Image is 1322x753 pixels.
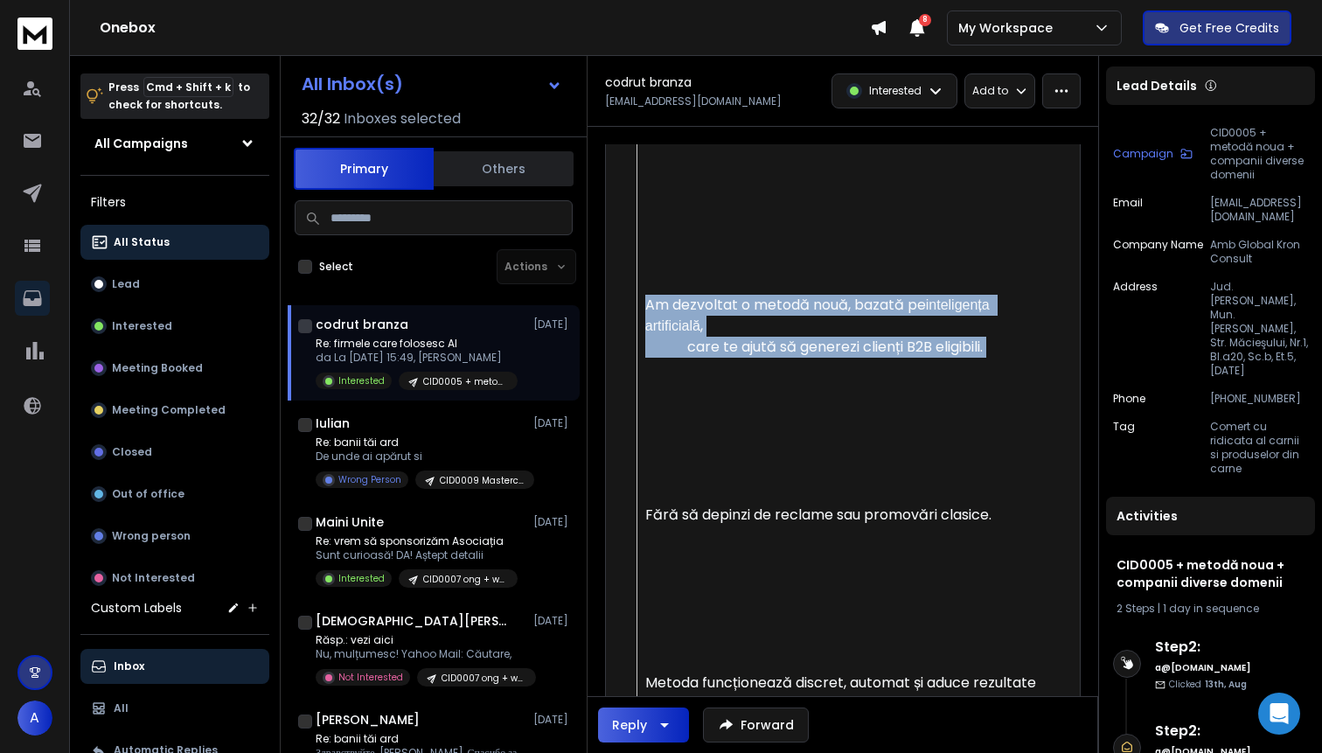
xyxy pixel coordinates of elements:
[316,711,420,729] h1: [PERSON_NAME]
[605,94,782,108] p: [EMAIL_ADDRESS][DOMAIN_NAME]
[80,561,269,596] button: Not Interested
[442,672,525,685] p: CID0007 ong + workshop
[94,135,188,152] h1: All Campaigns
[1155,637,1308,658] h6: Step 2 :
[1210,238,1308,266] p: Amb Global Kron Consult
[91,599,182,617] h3: Custom Labels
[1113,196,1143,224] p: Email
[344,108,461,129] h3: Inboxes selected
[434,150,574,188] button: Others
[80,309,269,344] button: Interested
[338,473,401,486] p: Wrong Person
[112,487,184,501] p: Out of office
[112,445,152,459] p: Closed
[114,235,170,249] p: All Status
[423,573,507,586] p: CID0007 ong + workshop
[17,701,52,736] button: A
[645,673,1041,715] div: Metoda funcționează discret, automat și aduce rezultate vizibile în câteva zile.
[80,351,269,386] button: Meeting Booked
[112,529,191,543] p: Wrong person
[440,474,524,487] p: CID0009 Masterclass + [DATE] + iHub + Clienți B2B pe Pilot Automat – cu AI și Cold Email
[972,84,1008,98] p: Add to
[1117,77,1197,94] p: Lead Details
[919,14,931,26] span: 8
[316,436,525,450] p: Re: banii tăi ard
[598,708,689,743] button: Reply
[1113,420,1135,476] p: Tag
[80,393,269,428] button: Meeting Completed
[316,316,408,333] h1: codrut branza
[108,79,250,114] p: Press to check for shortcuts.
[1205,678,1247,691] span: 13th, Aug
[288,66,576,101] button: All Inbox(s)
[80,126,269,161] button: All Campaigns
[1113,147,1173,161] p: Campaign
[533,713,573,727] p: [DATE]
[1210,392,1308,406] p: [PHONE_NUMBER]
[1169,678,1247,691] p: Clicked
[1117,601,1155,616] span: 2 Steps
[80,519,269,554] button: Wrong person
[316,612,508,630] h1: [DEMOGRAPHIC_DATA][PERSON_NAME]
[645,295,1041,358] div: Am dezvoltat o metodă nouă, bazată pe , care te ajută să generezi clienți B2B eligibili.
[100,17,870,38] h1: Onebox
[112,361,203,375] p: Meeting Booked
[80,477,269,512] button: Out of office
[294,148,434,190] button: Primary
[1113,392,1145,406] p: Phone
[114,659,144,673] p: Inbox
[1113,238,1203,266] p: Company Name
[1113,280,1158,378] p: Address
[1210,280,1308,378] p: Jud. [PERSON_NAME], Mun. [PERSON_NAME], Str. Măcieşului, Nr.1, Bl.a20, Sc.b, Et.5, [DATE]
[112,403,226,417] p: Meeting Completed
[533,416,573,430] p: [DATE]
[1117,556,1305,591] h1: CID0005 + metodă noua + companii diverse domenii
[703,708,809,743] button: Forward
[80,649,269,684] button: Inbox
[869,84,922,98] p: Interested
[1155,661,1308,674] h6: a@[DOMAIN_NAME]
[80,267,269,302] button: Lead
[319,260,353,274] label: Select
[316,351,518,365] p: da La [DATE] 15:49, [PERSON_NAME]
[112,571,195,585] p: Not Interested
[302,108,340,129] span: 32 / 32
[316,633,525,647] p: Răsp.: vezi aici
[316,647,525,661] p: Nu, mulțumesc! Yahoo Mail: Căutare,
[1210,420,1308,476] p: Comert cu ridicata al carnii si produselor din carne
[1163,601,1259,616] span: 1 day in sequence
[17,17,52,50] img: logo
[316,337,518,351] p: Re: firmele care folosesc AI
[1113,126,1193,182] button: Campaign
[80,190,269,214] h3: Filters
[80,225,269,260] button: All Status
[114,701,129,715] p: All
[1155,721,1308,742] h6: Step 2 :
[1258,693,1300,735] div: Open Intercom Messenger
[316,732,525,746] p: Re: banii tăi ard
[338,374,385,387] p: Interested
[143,77,233,97] span: Cmd + Shift + k
[605,73,692,91] h1: codrut branza
[612,716,647,734] div: Reply
[316,548,518,562] p: Sunt curioasă! DA! Aștept detalii
[302,75,403,93] h1: All Inbox(s)
[1143,10,1291,45] button: Get Free Credits
[1106,497,1315,535] div: Activities
[533,317,573,331] p: [DATE]
[316,450,525,464] p: De unde ai apărut si
[533,614,573,628] p: [DATE]
[1210,126,1308,182] p: CID0005 + metodă noua + companii diverse domenii
[80,435,269,470] button: Closed
[423,375,507,388] p: CID0005 + metodă noua + companii diverse domenii
[316,415,350,432] h1: Iulian
[1117,602,1305,616] div: |
[338,671,403,684] p: Not Interested
[1179,19,1279,37] p: Get Free Credits
[112,277,140,291] p: Lead
[338,572,385,585] p: Interested
[645,505,1041,526] div: Fără să depinzi de reclame sau promovări clasice.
